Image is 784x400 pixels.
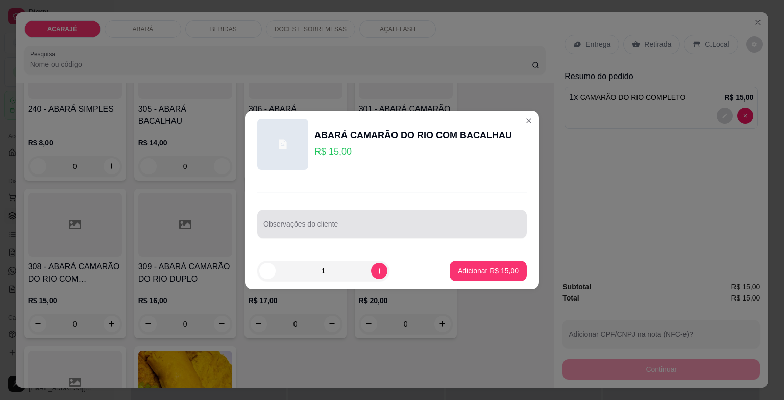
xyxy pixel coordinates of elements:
[521,113,537,129] button: Close
[259,263,276,279] button: decrease-product-quantity
[314,144,512,159] p: R$ 15,00
[314,128,512,142] div: ABARÁ CAMARÃO DO RIO COM BACALHAU
[458,266,519,276] p: Adicionar R$ 15,00
[371,263,387,279] button: increase-product-quantity
[450,261,527,281] button: Adicionar R$ 15,00
[263,223,521,233] input: Observações do cliente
